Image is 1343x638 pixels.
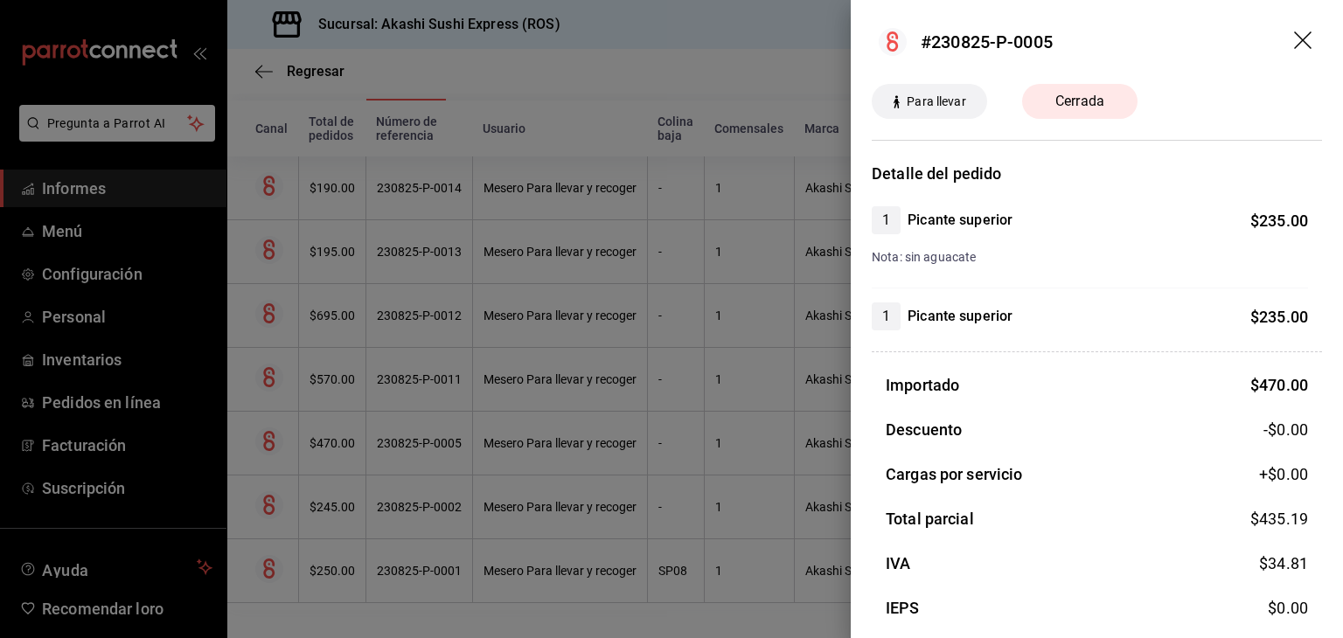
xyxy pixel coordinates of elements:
[1277,465,1308,483] font: 0.00
[886,376,959,394] font: Importado
[1263,420,1308,439] font: -$0.00
[1259,212,1308,230] font: 235.00
[1250,376,1259,394] font: $
[908,212,1012,228] font: Picante superior
[886,554,910,572] font: IVA
[886,599,920,617] font: IEPS
[1294,31,1315,52] button: arrastrar
[886,420,962,439] font: Descuento
[882,308,890,324] font: 1
[872,250,976,264] font: Nota: sin aguacate
[1277,599,1308,617] font: 0.00
[1259,510,1308,528] font: 435.19
[908,308,1012,324] font: Picante superior
[1259,554,1268,572] font: $
[1268,554,1308,572] font: 34.81
[1055,93,1104,109] font: Cerrada
[886,465,1023,483] font: Cargas por servicio
[1250,212,1259,230] font: $
[907,94,965,108] font: Para llevar
[882,212,890,228] font: 1
[872,164,1001,183] font: Detalle del pedido
[1268,599,1277,617] font: $
[1259,376,1308,394] font: 470.00
[886,510,974,528] font: Total parcial
[921,31,1053,52] font: #230825-P-0005
[1259,465,1277,483] font: +$
[1250,510,1259,528] font: $
[1250,308,1259,326] font: $
[1259,308,1308,326] font: 235.00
